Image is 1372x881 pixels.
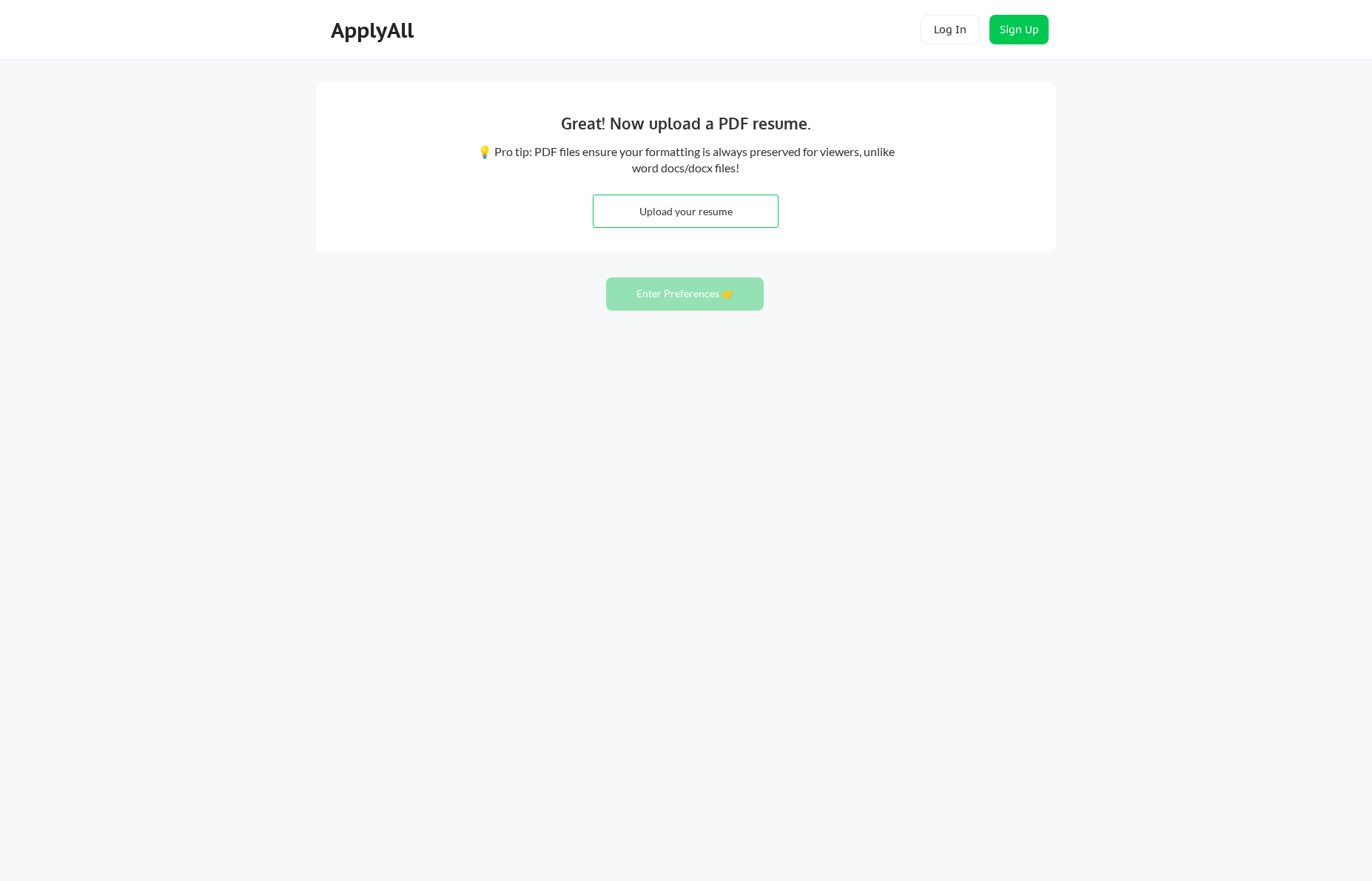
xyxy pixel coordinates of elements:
[606,277,764,311] button: Enter Preferences 👉
[331,18,418,43] div: ApplyAll
[921,15,980,44] button: Log In
[989,15,1049,44] button: Sign Up
[460,112,911,135] div: Great! Now upload a PDF resume.
[475,144,896,177] div: 💡 Pro tip: PDF files ensure your formatting is always preserved for viewers, unlike word docs/doc...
